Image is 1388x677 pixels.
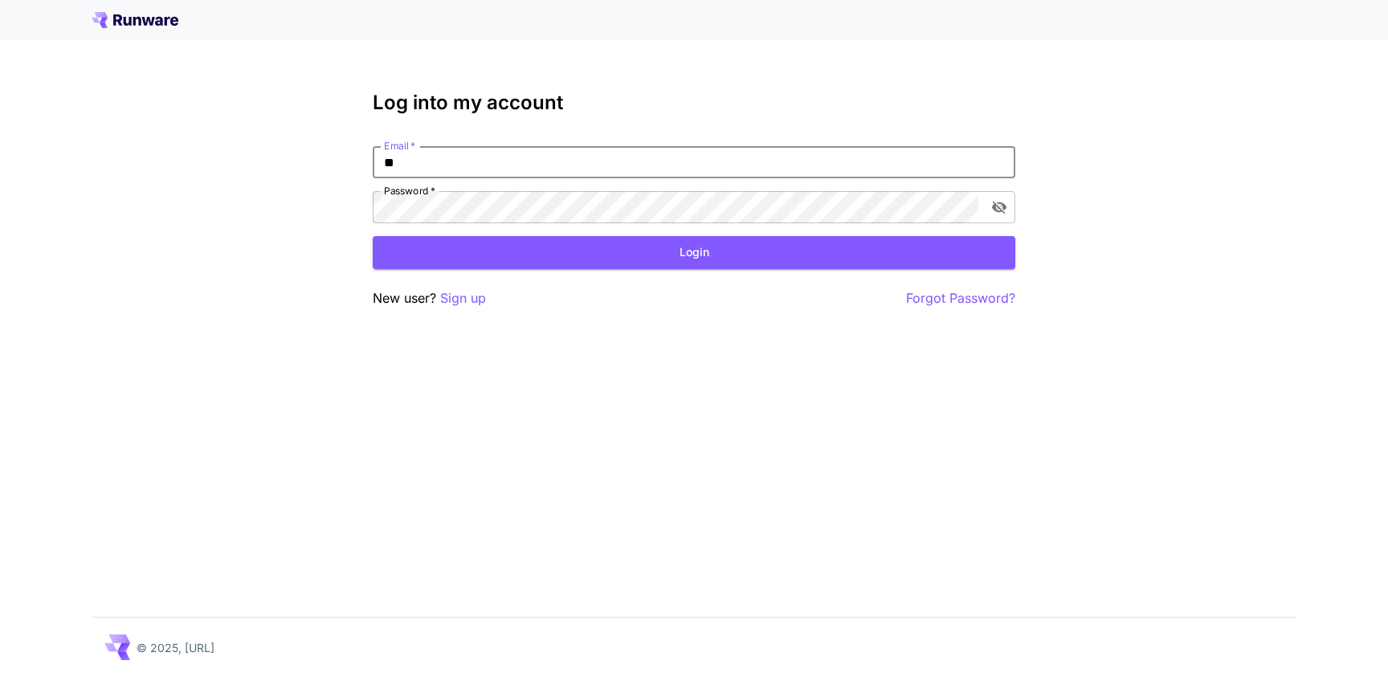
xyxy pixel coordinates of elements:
[384,139,415,153] label: Email
[906,288,1015,308] button: Forgot Password?
[440,288,486,308] button: Sign up
[373,236,1015,269] button: Login
[373,288,486,308] p: New user?
[384,184,435,198] label: Password
[985,193,1014,222] button: toggle password visibility
[373,92,1015,114] h3: Log into my account
[137,639,214,656] p: © 2025, [URL]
